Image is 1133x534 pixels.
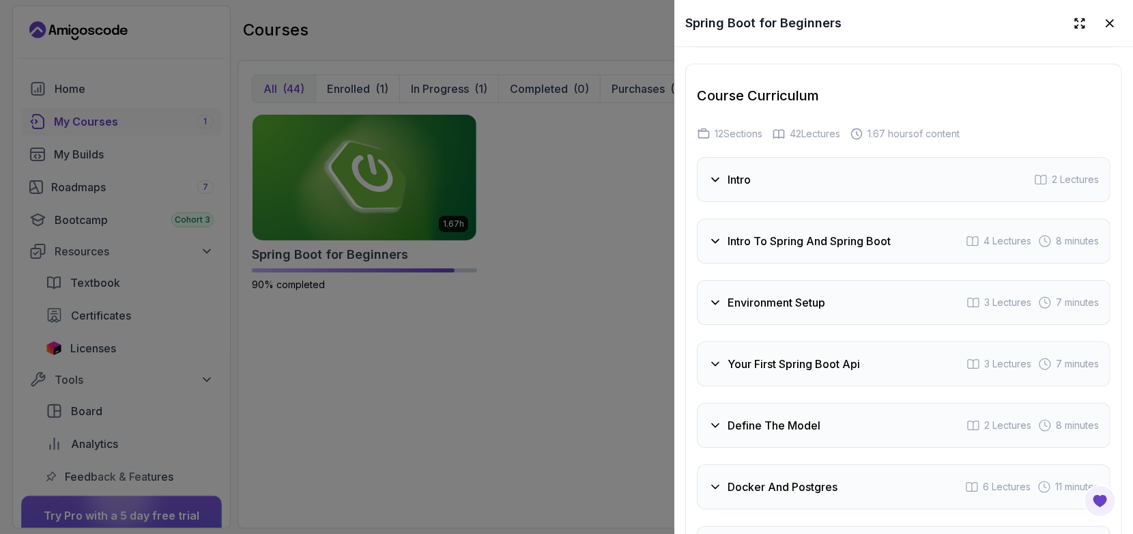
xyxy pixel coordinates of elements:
span: 3 Lectures [984,357,1031,371]
button: Open Feedback Button [1084,485,1117,518]
button: Environment Setup3 Lectures 7 minutes [697,280,1110,325]
span: 2 Lectures [984,419,1031,432]
button: Expand drawer [1067,11,1092,36]
span: 6 Lectures [983,480,1031,494]
button: Docker And Postgres6 Lectures 11 minutes [697,464,1110,509]
h3: Docker And Postgres [728,479,837,495]
span: 1.67 hours of content [867,127,960,141]
h3: Define The Model [728,417,820,434]
span: 7 minutes [1056,296,1099,309]
button: Intro2 Lectures [697,157,1110,202]
span: 8 minutes [1056,419,1099,432]
button: Define The Model2 Lectures 8 minutes [697,403,1110,448]
span: 8 minutes [1056,234,1099,248]
span: 2 Lectures [1052,173,1099,186]
span: 12 Sections [715,127,762,141]
span: 42 Lectures [790,127,840,141]
span: 4 Lectures [984,234,1031,248]
h3: Intro To Spring And Spring Boot [728,233,891,249]
h2: Course Curriculum [697,86,1110,105]
h3: Environment Setup [728,294,825,311]
button: Your First Spring Boot Api3 Lectures 7 minutes [697,341,1110,387]
span: 11 minutes [1055,480,1099,494]
h2: Spring Boot for Beginners [685,14,842,33]
h3: Your First Spring Boot Api [728,356,860,372]
span: 7 minutes [1056,357,1099,371]
h3: Intro [728,171,751,188]
span: 3 Lectures [984,296,1031,309]
button: Intro To Spring And Spring Boot4 Lectures 8 minutes [697,219,1110,264]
